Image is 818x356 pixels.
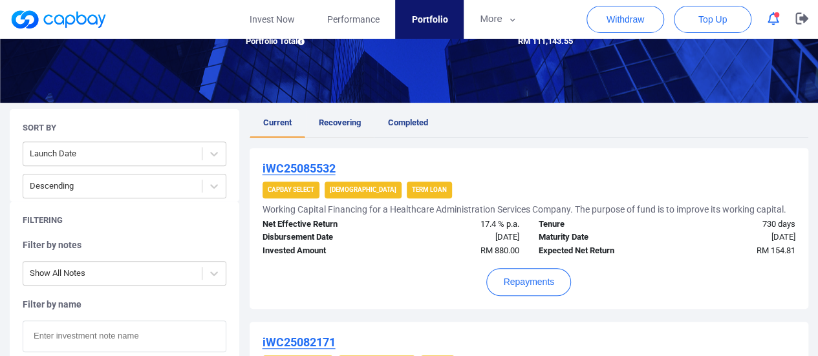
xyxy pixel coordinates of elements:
[674,6,751,33] button: Top Up
[388,118,428,127] span: Completed
[23,298,226,310] h5: Filter by name
[518,36,573,46] span: RM 111,143.55
[236,35,409,48] div: Portfolio Total
[529,244,667,258] div: Expected Net Return
[253,244,391,258] div: Invested Amount
[698,13,727,26] span: Top Up
[23,122,56,134] h5: Sort By
[667,218,805,231] div: 730 days
[391,218,529,231] div: 17.4 % p.a.
[529,231,667,244] div: Maturity Date
[319,118,361,127] span: Recovering
[391,231,529,244] div: [DATE]
[253,231,391,244] div: Disbursement Date
[268,186,314,193] strong: CapBay Select
[529,218,667,231] div: Tenure
[327,12,379,26] span: Performance
[412,186,447,193] strong: Term Loan
[263,118,292,127] span: Current
[587,6,664,33] button: Withdraw
[263,204,786,215] h5: Working Capital Financing for a Healthcare Administration Services Company. The purpose of fund i...
[23,239,226,251] h5: Filter by notes
[253,218,391,231] div: Net Effective Return
[411,12,447,26] span: Portfolio
[263,335,336,349] u: iWC25082171
[480,246,519,255] span: RM 880.00
[263,162,336,175] u: iWC25085532
[330,186,396,193] strong: [DEMOGRAPHIC_DATA]
[23,320,226,352] input: Enter investment note name
[757,246,795,255] span: RM 154.81
[23,215,63,226] h5: Filtering
[486,268,571,296] button: Repayments
[667,231,805,244] div: [DATE]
